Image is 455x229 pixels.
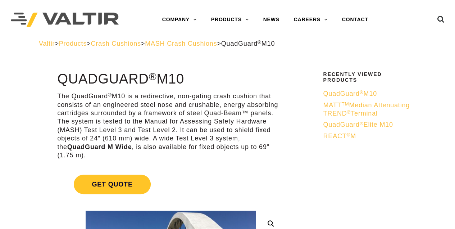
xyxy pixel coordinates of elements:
a: MATTTMMedian Attenuating TREND®Terminal [323,101,411,118]
h2: Recently Viewed Products [323,72,411,83]
a: NEWS [256,13,286,27]
span: QuadGuard M10 [323,90,377,97]
a: REACT®M [323,132,411,140]
a: COMPANY [155,13,204,27]
span: QuadGuard M10 [221,40,275,47]
sup: ® [258,40,261,45]
a: MASH Crash Cushions [145,40,217,47]
a: CONTACT [335,13,376,27]
span: MATT Median Attenuating TREND Terminal [323,102,409,117]
sup: TM [341,101,349,107]
sup: ® [360,121,364,126]
a: Crash Cushions [91,40,141,47]
a: PRODUCTS [204,13,256,27]
h1: QuadGuard M10 [57,72,284,87]
span: REACT M [323,133,356,140]
img: Valtir [11,13,119,27]
sup: ® [149,71,157,82]
sup: ® [346,132,350,138]
a: CAREERS [287,13,335,27]
span: QuadGuard Elite M10 [323,121,393,128]
sup: ® [108,92,112,98]
a: QuadGuard®Elite M10 [323,121,411,129]
sup: ® [347,109,351,115]
a: Get Quote [57,166,284,203]
a: QuadGuard®M10 [323,90,411,98]
sup: ® [360,90,364,95]
strong: QuadGuard M Wide [67,143,132,151]
a: Products [59,40,87,47]
p: The QuadGuard M10 is a redirective, non-gating crash cushion that consists of an engineered steel... [57,92,284,160]
a: Valtir [39,40,55,47]
span: Get Quote [74,175,150,194]
div: > > > > [39,40,416,48]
